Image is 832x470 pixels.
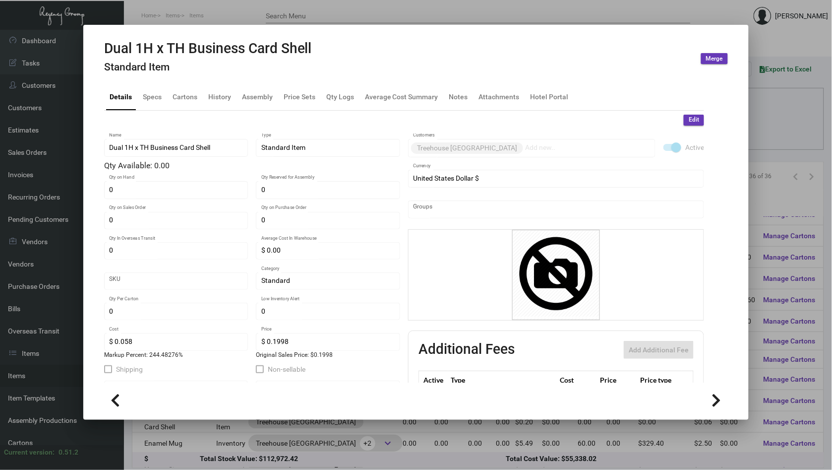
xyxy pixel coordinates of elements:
h4: Standard Item [104,61,312,73]
mat-chip: Treehouse [GEOGRAPHIC_DATA] [411,142,523,154]
button: Merge [701,53,728,64]
div: Cartons [173,91,197,102]
span: Add Additional Fee [629,346,689,354]
div: Current version: [4,447,55,458]
button: Edit [684,115,704,126]
th: Price [598,371,638,389]
input: Add new.. [413,205,699,213]
div: Details [110,91,132,102]
div: Average Cost Summary [365,91,438,102]
span: Merge [706,55,723,63]
th: Price type [638,371,682,389]
div: History [208,91,231,102]
h2: Dual 1H x TH Business Card Shell [104,40,312,57]
th: Active [418,371,448,389]
span: Edit [689,116,699,124]
button: Add Additional Fee [624,341,694,359]
span: Shipping [116,363,143,375]
div: Assembly [242,91,273,102]
input: Add new.. [525,144,650,152]
span: Non-sellable [268,363,305,375]
div: 0.51.2 [59,447,78,458]
div: Attachments [479,91,520,102]
div: Qty Available: 0.00 [104,160,400,172]
div: Notes [449,91,468,102]
div: Price Sets [284,91,315,102]
div: Hotel Portal [531,91,569,102]
h2: Additional Fees [418,341,515,359]
th: Type [448,371,558,389]
span: Active [685,141,704,153]
th: Cost [558,371,598,389]
div: Qty Logs [326,91,354,102]
div: Specs [143,91,162,102]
